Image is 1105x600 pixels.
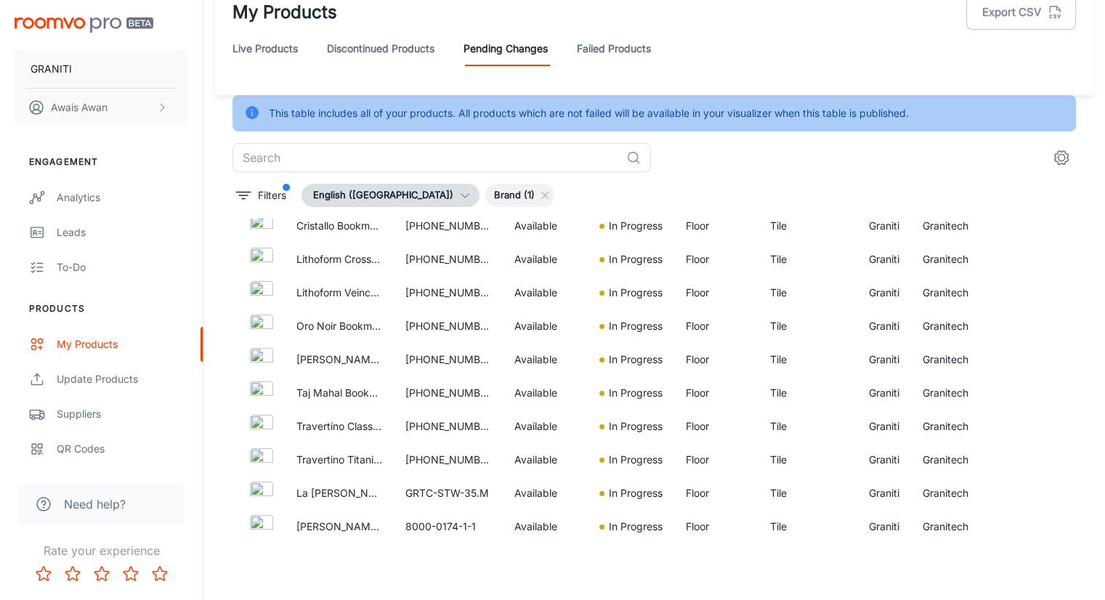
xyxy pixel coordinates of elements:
[485,188,543,203] span: Brand (1)
[911,209,980,243] td: Granitech
[394,276,503,309] td: [PHONE_NUMBER]
[57,259,188,275] div: To-do
[57,441,188,457] div: QR Codes
[758,209,857,243] td: Tile
[464,31,548,66] a: Pending Changes
[609,285,663,301] p: In Progress
[296,218,382,234] p: Cristallo Bookmatch
[503,510,588,543] td: Available
[911,376,980,410] td: Granitech
[857,477,911,510] td: Graniti
[857,343,911,376] td: Graniti
[609,519,663,535] p: In Progress
[674,343,758,376] td: Floor
[758,309,857,343] td: Tile
[394,343,503,376] td: [PHONE_NUMBER]
[758,477,857,510] td: Tile
[674,376,758,410] td: Floor
[394,309,503,343] td: [PHONE_NUMBER]
[15,50,188,88] button: GRANITI
[503,343,588,376] td: Available
[57,224,188,240] div: Leads
[758,343,857,376] td: Tile
[394,243,503,276] td: [PHONE_NUMBER]
[911,510,980,543] td: Granitech
[857,376,911,410] td: Graniti
[394,209,503,243] td: [PHONE_NUMBER]
[64,495,126,513] span: Need help?
[394,443,503,477] td: [PHONE_NUMBER]
[857,243,911,276] td: Graniti
[609,385,663,401] p: In Progress
[758,443,857,477] td: Tile
[58,559,87,588] button: Rate 2 star
[296,418,382,434] p: Travertino Classico Bookmatch
[232,184,290,207] button: filter
[485,184,554,207] div: Brand (1)
[857,276,911,309] td: Graniti
[301,184,479,207] button: English ([GEOGRAPHIC_DATA])
[31,61,72,77] p: GRANITI
[57,336,188,352] div: My Products
[857,309,911,343] td: Graniti
[29,559,58,588] button: Rate 1 star
[674,309,758,343] td: Floor
[269,100,909,127] div: This table includes all of your products. All products which are not failed will be available in ...
[503,477,588,510] td: Available
[51,100,108,115] p: Awais Awan
[674,477,758,510] td: Floor
[857,510,911,543] td: Graniti
[609,352,663,368] p: In Progress
[57,371,188,387] div: Update Products
[758,243,857,276] td: Tile
[394,510,503,543] td: 8000-0174-1-1
[116,559,145,588] button: Rate 4 star
[609,485,663,501] p: In Progress
[296,452,382,468] p: Travertino Titanium Bookmatch
[911,309,980,343] td: Granitech
[674,243,758,276] td: Floor
[296,318,382,334] p: Oro Noir Bookmatch
[503,276,588,309] td: Available
[503,443,588,477] td: Available
[911,477,980,510] td: Granitech
[503,376,588,410] td: Available
[609,318,663,334] p: In Progress
[232,143,620,172] input: Search
[674,209,758,243] td: Floor
[394,410,503,443] td: [PHONE_NUMBER]
[857,209,911,243] td: Graniti
[911,276,980,309] td: Granitech
[503,309,588,343] td: Available
[296,352,382,368] p: [PERSON_NAME] Bookmatch
[503,410,588,443] td: Available
[57,190,188,206] div: Analytics
[758,376,857,410] td: Tile
[232,31,298,66] a: Live Products
[674,410,758,443] td: Floor
[609,251,663,267] p: In Progress
[674,510,758,543] td: Floor
[12,542,191,559] p: Rate your experience
[609,218,663,234] p: In Progress
[609,418,663,434] p: In Progress
[911,243,980,276] td: Granitech
[296,485,382,501] p: La [PERSON_NAME]
[503,243,588,276] td: Available
[296,285,382,301] p: Lithoform Veincut Coast
[911,443,980,477] td: Granitech
[503,209,588,243] td: Available
[911,343,980,376] td: Granitech
[87,559,116,588] button: Rate 3 star
[296,519,382,535] p: [PERSON_NAME] Bookmatch
[609,452,663,468] p: In Progress
[1047,143,1076,172] button: settings
[15,89,188,126] button: Awais Awan
[394,477,503,510] td: GRTC-STW-35.M
[296,385,382,401] p: Taj Mahal Bookmatch
[258,187,286,203] p: Filters
[577,31,651,66] a: Failed Products
[15,17,153,33] img: Roomvo PRO Beta
[911,410,980,443] td: Granitech
[758,510,857,543] td: Tile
